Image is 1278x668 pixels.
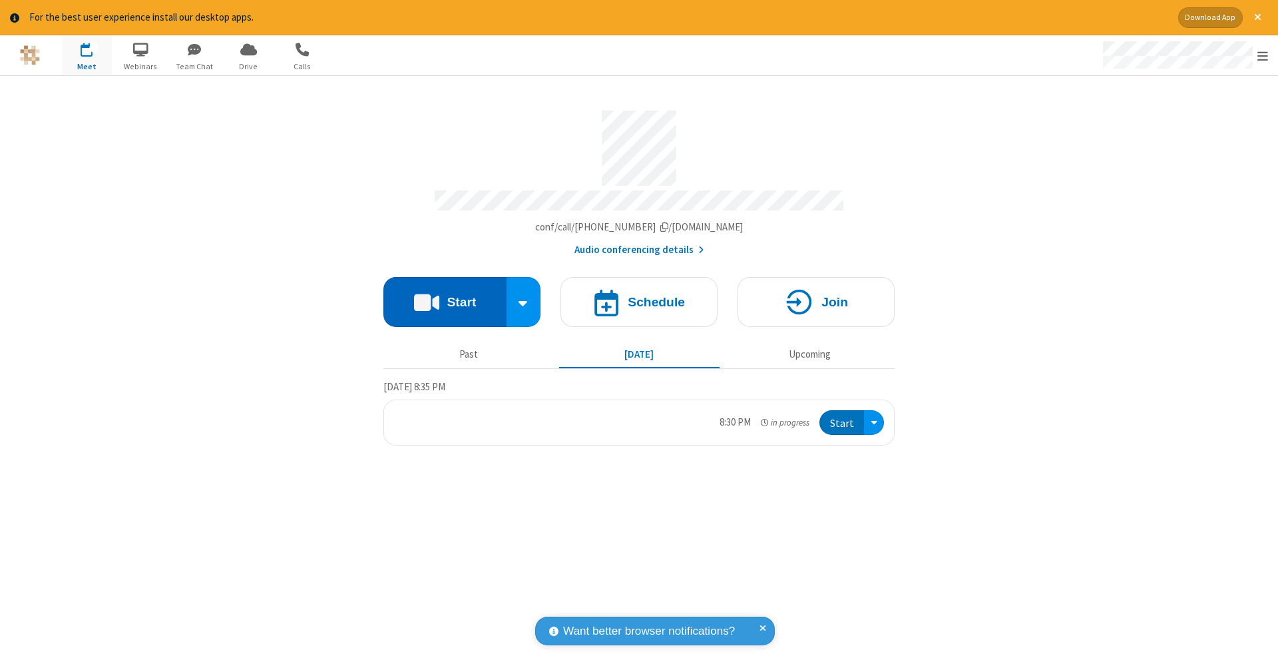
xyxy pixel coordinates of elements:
button: Audio conferencing details [574,242,704,258]
h4: Schedule [628,296,685,308]
div: Open menu [864,410,884,435]
button: Start [383,277,507,327]
div: Start conference options [507,277,541,327]
button: Upcoming [730,342,890,368]
button: Copy my meeting room linkCopy my meeting room link [535,220,744,235]
h4: Join [821,296,848,308]
section: Today's Meetings [383,379,895,446]
span: Meet [62,61,112,73]
button: Schedule [560,277,718,327]
button: Close alert [1247,7,1268,28]
div: 1 [90,43,99,53]
button: Past [389,342,549,368]
button: [DATE] [559,342,720,368]
div: For the best user experience install our desktop apps. [29,10,1168,25]
span: Want better browser notifications? [563,623,735,640]
img: QA Selenium DO NOT DELETE OR CHANGE [20,45,40,65]
span: Calls [278,61,327,73]
span: [DATE] 8:35 PM [383,380,445,393]
span: Copy my meeting room link [535,220,744,233]
button: Start [819,410,864,435]
div: Open menu [1090,35,1278,75]
button: Logo [5,35,55,75]
section: Account details [383,101,895,257]
em: in progress [761,416,809,429]
button: Download App [1178,7,1243,28]
span: Team Chat [170,61,220,73]
button: Join [738,277,895,327]
span: Drive [224,61,274,73]
span: Webinars [116,61,166,73]
div: 8:30 PM [720,415,751,430]
h4: Start [447,296,476,308]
